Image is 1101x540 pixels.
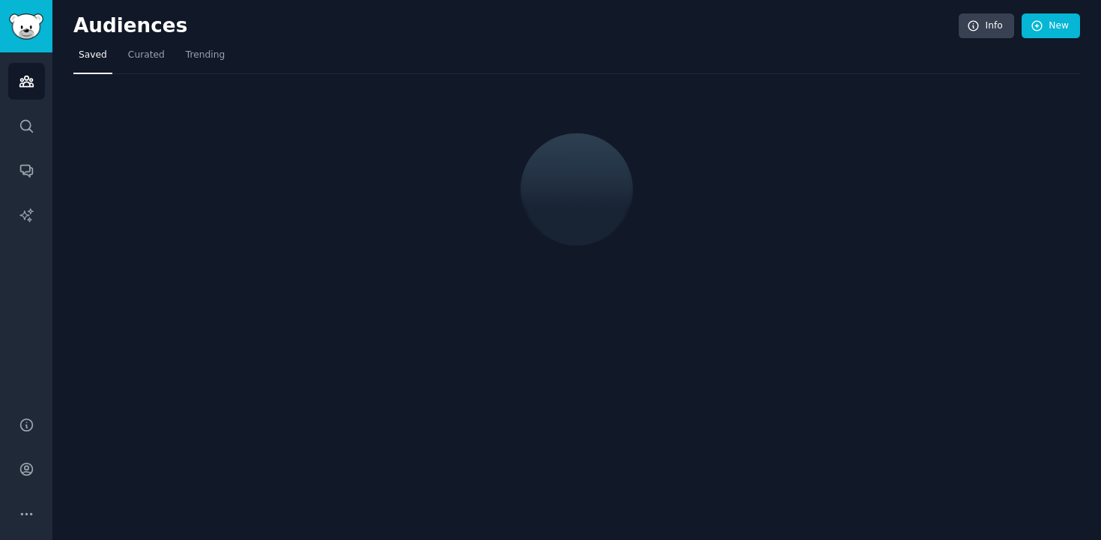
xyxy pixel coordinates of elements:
[186,49,225,62] span: Trending
[73,14,959,38] h2: Audiences
[123,43,170,74] a: Curated
[181,43,230,74] a: Trending
[1022,13,1080,39] a: New
[128,49,165,62] span: Curated
[73,43,112,74] a: Saved
[79,49,107,62] span: Saved
[959,13,1014,39] a: Info
[9,13,43,40] img: GummySearch logo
